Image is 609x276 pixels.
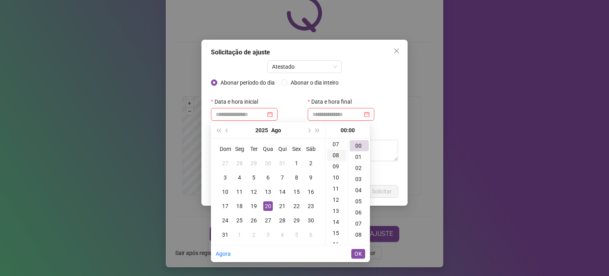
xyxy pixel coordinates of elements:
[232,228,247,242] td: 2025-09-01
[249,187,259,197] div: 12
[249,173,259,182] div: 5
[247,213,261,228] td: 2025-08-26
[278,201,287,211] div: 21
[278,187,287,197] div: 14
[350,196,369,207] div: 05
[304,156,318,170] td: 2025-08-02
[218,185,232,199] td: 2025-08-10
[289,170,304,185] td: 2025-08-08
[304,228,318,242] td: 2025-09-06
[218,156,232,170] td: 2025-07-27
[275,156,289,170] td: 2025-07-31
[275,228,289,242] td: 2025-09-04
[232,199,247,213] td: 2025-08-18
[232,156,247,170] td: 2025-07-28
[304,185,318,199] td: 2025-08-16
[249,158,259,168] div: 29
[292,216,301,225] div: 29
[220,230,230,239] div: 31
[261,170,275,185] td: 2025-08-06
[247,228,261,242] td: 2025-09-02
[327,216,346,228] div: 14
[261,199,275,213] td: 2025-08-20
[220,173,230,182] div: 3
[232,170,247,185] td: 2025-08-04
[263,158,273,168] div: 30
[275,142,289,156] th: Qui
[247,156,261,170] td: 2025-07-29
[327,183,346,194] div: 11
[232,213,247,228] td: 2025-08-25
[350,174,369,185] div: 03
[327,228,346,239] div: 15
[263,173,273,182] div: 6
[261,213,275,228] td: 2025-08-27
[350,218,369,229] div: 07
[350,207,369,218] div: 06
[220,201,230,211] div: 17
[327,239,346,250] div: 16
[289,156,304,170] td: 2025-08-01
[275,213,289,228] td: 2025-08-28
[235,201,244,211] div: 18
[306,173,316,182] div: 9
[306,230,316,239] div: 6
[278,173,287,182] div: 7
[306,216,316,225] div: 30
[327,161,346,172] div: 09
[313,122,322,138] button: super-next-year
[249,230,259,239] div: 2
[232,185,247,199] td: 2025-08-11
[308,95,357,108] label: Data e hora final
[350,229,369,240] div: 08
[327,205,346,216] div: 13
[327,194,346,205] div: 12
[220,216,230,225] div: 24
[275,185,289,199] td: 2025-08-14
[218,142,232,156] th: Dom
[304,122,313,138] button: next-year
[216,251,231,257] a: Agora
[390,44,403,57] button: Close
[304,170,318,185] td: 2025-08-09
[217,78,278,87] span: Abonar período do dia
[235,173,244,182] div: 4
[304,199,318,213] td: 2025-08-23
[218,170,232,185] td: 2025-08-03
[235,216,244,225] div: 25
[261,228,275,242] td: 2025-09-03
[278,216,287,225] div: 28
[304,213,318,228] td: 2025-08-30
[275,170,289,185] td: 2025-08-07
[278,230,287,239] div: 4
[275,199,289,213] td: 2025-08-21
[263,216,273,225] div: 27
[218,213,232,228] td: 2025-08-24
[255,122,268,138] button: year panel
[235,158,244,168] div: 28
[271,122,281,138] button: month panel
[249,201,259,211] div: 19
[249,216,259,225] div: 26
[263,201,273,211] div: 20
[235,187,244,197] div: 11
[327,139,346,150] div: 07
[247,170,261,185] td: 2025-08-05
[292,187,301,197] div: 15
[247,185,261,199] td: 2025-08-12
[235,230,244,239] div: 1
[354,249,362,258] span: OK
[393,48,400,54] span: close
[292,230,301,239] div: 5
[289,142,304,156] th: Sex
[327,150,346,161] div: 08
[289,213,304,228] td: 2025-08-29
[329,122,367,138] div: 00:00
[292,158,301,168] div: 1
[247,142,261,156] th: Ter
[304,142,318,156] th: Sáb
[220,158,230,168] div: 27
[350,240,369,251] div: 09
[350,162,369,174] div: 02
[351,249,365,259] button: OK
